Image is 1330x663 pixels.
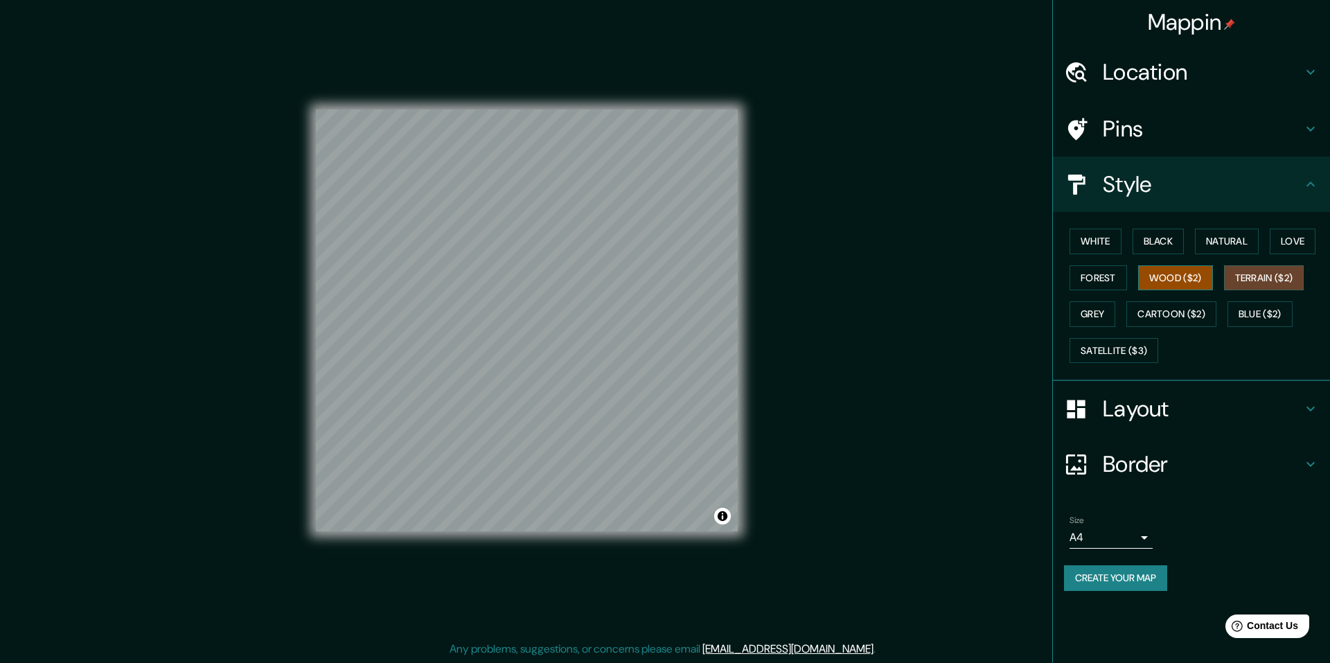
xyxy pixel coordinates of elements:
[1103,170,1302,198] h4: Style
[1133,229,1185,254] button: Black
[1227,301,1293,327] button: Blue ($2)
[1103,450,1302,478] h4: Border
[1053,101,1330,157] div: Pins
[1053,44,1330,100] div: Location
[1224,19,1235,30] img: pin-icon.png
[1195,229,1259,254] button: Natural
[450,641,876,657] p: Any problems, suggestions, or concerns please email .
[1148,8,1236,36] h4: Mappin
[1053,157,1330,212] div: Style
[714,508,731,524] button: Toggle attribution
[1053,436,1330,492] div: Border
[1103,395,1302,423] h4: Layout
[1103,115,1302,143] h4: Pins
[1138,265,1213,291] button: Wood ($2)
[702,642,874,656] a: [EMAIL_ADDRESS][DOMAIN_NAME]
[1053,381,1330,436] div: Layout
[1270,229,1315,254] button: Love
[1070,301,1115,327] button: Grey
[1224,265,1304,291] button: Terrain ($2)
[1070,527,1153,549] div: A4
[1070,338,1158,364] button: Satellite ($3)
[878,641,880,657] div: .
[1126,301,1216,327] button: Cartoon ($2)
[1103,58,1302,86] h4: Location
[1070,265,1127,291] button: Forest
[1064,565,1167,591] button: Create your map
[316,109,738,531] canvas: Map
[876,641,878,657] div: .
[1207,609,1315,648] iframe: Help widget launcher
[1070,229,1121,254] button: White
[1070,515,1084,527] label: Size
